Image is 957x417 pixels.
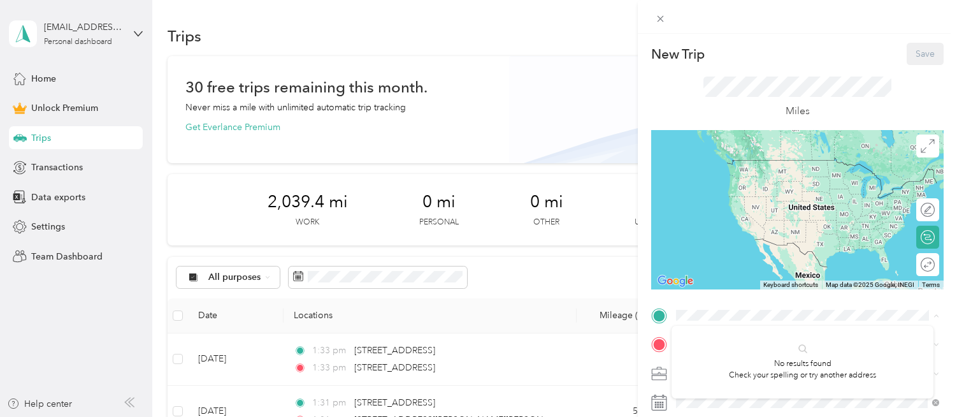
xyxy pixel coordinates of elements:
span: Map data ©2025 Google, INEGI [826,281,914,288]
a: Open this area in Google Maps (opens a new window) [654,273,696,289]
img: Google [654,273,696,289]
p: No results found Check your spelling or try another address [729,358,876,381]
button: Keyboard shortcuts [763,281,818,289]
iframe: Everlance-gr Chat Button Frame [886,346,957,417]
p: New Trip [651,45,705,63]
p: Miles [786,103,810,119]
